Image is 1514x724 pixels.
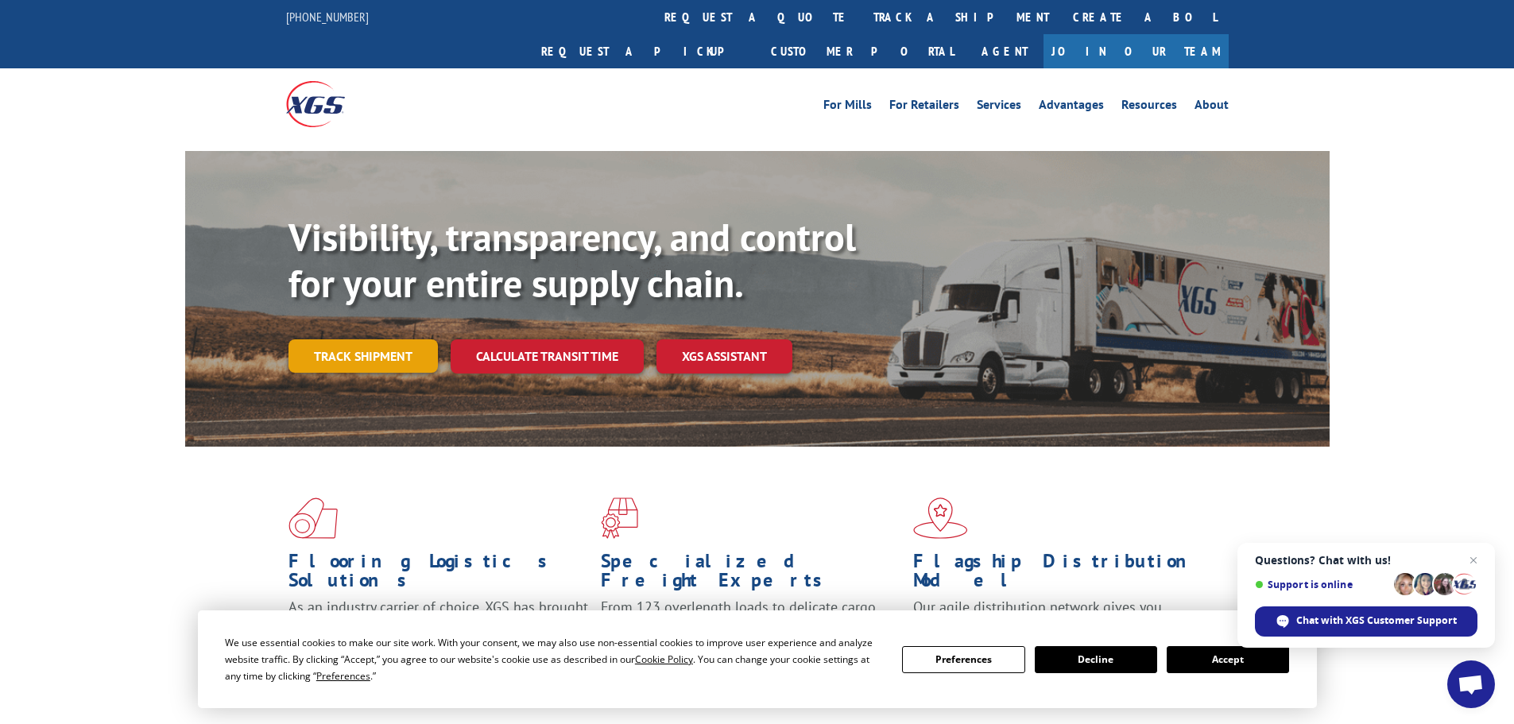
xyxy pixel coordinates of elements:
button: Decline [1035,646,1157,673]
a: [PHONE_NUMBER] [286,9,369,25]
a: Agent [966,34,1044,68]
button: Accept [1167,646,1289,673]
a: Customer Portal [759,34,966,68]
img: xgs-icon-flagship-distribution-model-red [913,498,968,539]
a: Advantages [1039,99,1104,116]
span: Preferences [316,669,370,683]
h1: Flooring Logistics Solutions [288,552,589,598]
p: From 123 overlength loads to delicate cargo, our experienced staff knows the best way to move you... [601,598,901,668]
span: Our agile distribution network gives you nationwide inventory management on demand. [913,598,1206,635]
a: Join Our Team [1044,34,1229,68]
button: Preferences [902,646,1024,673]
a: Open chat [1447,660,1495,708]
a: For Retailers [889,99,959,116]
b: Visibility, transparency, and control for your entire supply chain. [288,212,856,308]
h1: Flagship Distribution Model [913,552,1214,598]
span: Chat with XGS Customer Support [1296,614,1457,628]
span: Questions? Chat with us! [1255,554,1477,567]
img: xgs-icon-focused-on-flooring-red [601,498,638,539]
span: As an industry carrier of choice, XGS has brought innovation and dedication to flooring logistics... [288,598,588,654]
div: We use essential cookies to make our site work. With your consent, we may also use non-essential ... [225,634,883,684]
span: Chat with XGS Customer Support [1255,606,1477,637]
div: Cookie Consent Prompt [198,610,1317,708]
a: For Mills [823,99,872,116]
a: Calculate transit time [451,339,644,374]
a: XGS ASSISTANT [656,339,792,374]
h1: Specialized Freight Experts [601,552,901,598]
a: Request a pickup [529,34,759,68]
a: Services [977,99,1021,116]
a: Track shipment [288,339,438,373]
span: Support is online [1255,579,1388,590]
img: xgs-icon-total-supply-chain-intelligence-red [288,498,338,539]
a: About [1195,99,1229,116]
a: Resources [1121,99,1177,116]
span: Cookie Policy [635,652,693,666]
